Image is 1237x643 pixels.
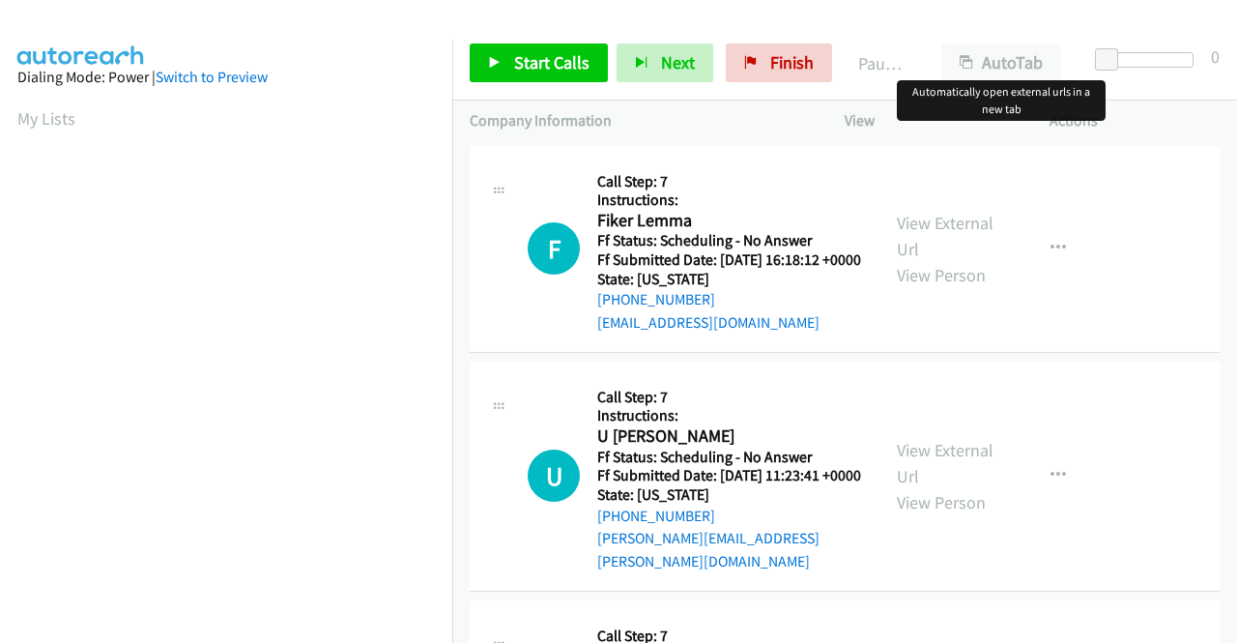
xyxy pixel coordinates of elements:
a: Finish [726,44,832,82]
span: Start Calls [514,51,590,73]
h5: Call Step: 7 [597,172,861,191]
h5: Instructions: [597,190,861,210]
h1: U [528,450,580,502]
h5: Instructions: [597,406,862,425]
h5: State: [US_STATE] [597,270,861,289]
span: Finish [770,51,814,73]
a: View Person [897,264,986,286]
p: Paused [858,50,906,76]
h2: Fiker Lemma [597,210,855,232]
div: Delay between calls (in seconds) [1105,52,1194,68]
h5: Ff Status: Scheduling - No Answer [597,231,861,250]
a: View Person [897,491,986,513]
a: View External Url [897,439,993,487]
button: AutoTab [941,44,1061,82]
p: Company Information [470,109,810,132]
div: The call is yet to be attempted [528,450,580,502]
a: [PERSON_NAME][EMAIL_ADDRESS][PERSON_NAME][DOMAIN_NAME] [597,529,820,570]
a: View External Url [897,212,993,260]
a: [EMAIL_ADDRESS][DOMAIN_NAME] [597,313,820,332]
p: View [845,109,1015,132]
h2: U [PERSON_NAME] [597,425,855,448]
button: Next [617,44,713,82]
div: 0 [1211,44,1220,70]
a: My Lists [17,107,75,130]
div: Automatically open external urls in a new tab [897,80,1106,121]
h5: Call Step: 7 [597,388,862,407]
h5: State: [US_STATE] [597,485,862,505]
h5: Ff Status: Scheduling - No Answer [597,448,862,467]
h5: Ff Submitted Date: [DATE] 11:23:41 +0000 [597,466,862,485]
div: Dialing Mode: Power | [17,66,435,89]
div: The call is yet to be attempted [528,222,580,275]
a: [PHONE_NUMBER] [597,290,715,308]
span: Next [661,51,695,73]
h1: F [528,222,580,275]
h5: Ff Submitted Date: [DATE] 16:18:12 +0000 [597,250,861,270]
a: [PHONE_NUMBER] [597,507,715,525]
a: Start Calls [470,44,608,82]
a: Switch to Preview [156,68,268,86]
p: Actions [1050,109,1220,132]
